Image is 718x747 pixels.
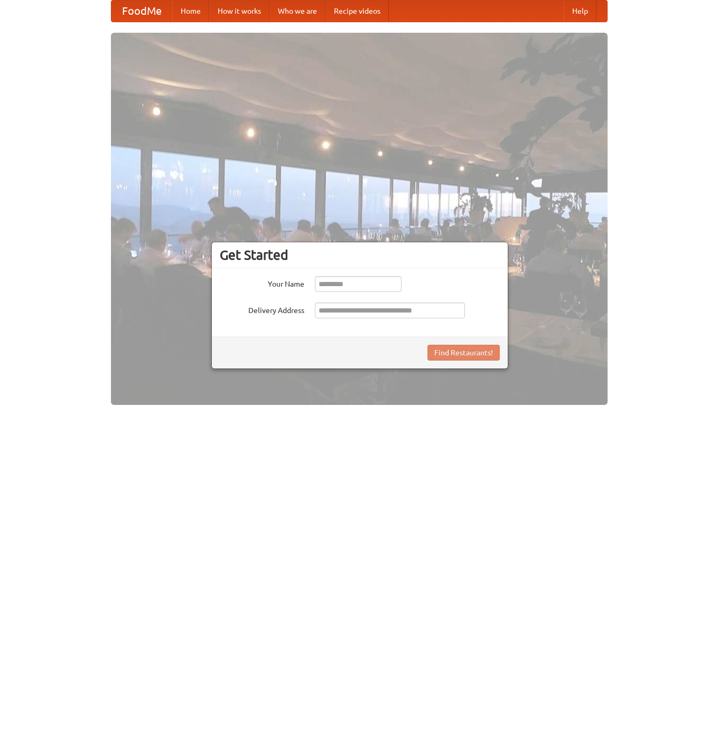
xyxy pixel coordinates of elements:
[325,1,389,22] a: Recipe videos
[269,1,325,22] a: Who we are
[220,302,304,316] label: Delivery Address
[220,276,304,289] label: Your Name
[209,1,269,22] a: How it works
[111,1,172,22] a: FoodMe
[220,247,500,263] h3: Get Started
[172,1,209,22] a: Home
[427,345,500,361] button: Find Restaurants!
[564,1,596,22] a: Help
